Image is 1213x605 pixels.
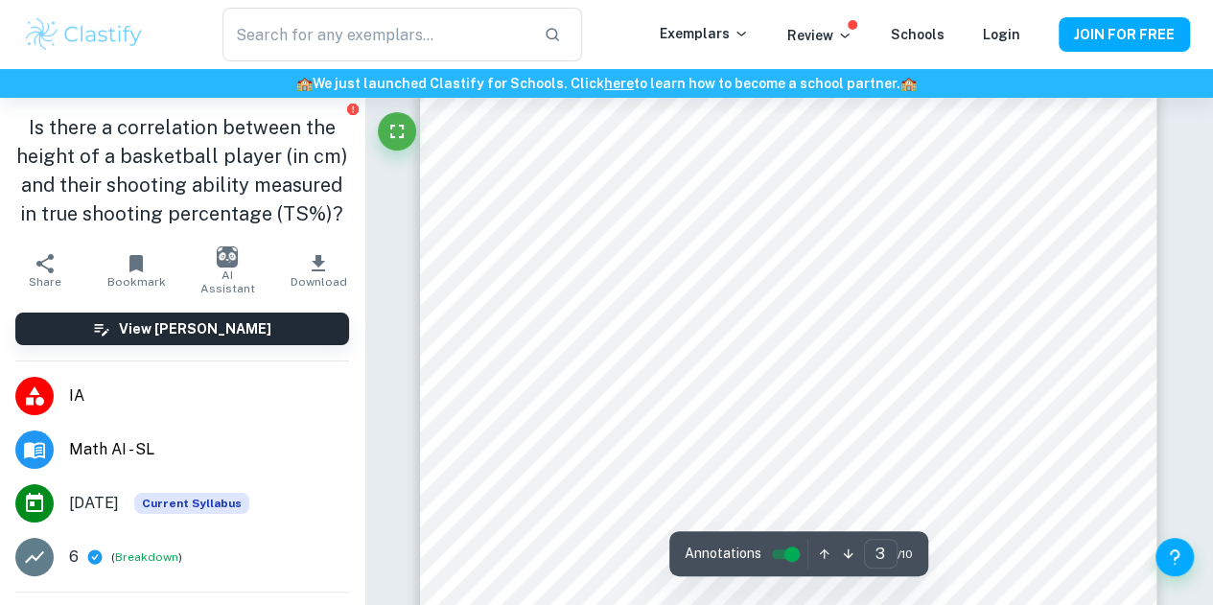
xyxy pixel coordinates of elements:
[378,112,416,151] button: Fullscreen
[660,23,749,44] p: Exemplars
[898,546,913,563] span: / 10
[115,548,178,566] button: Breakdown
[23,15,145,54] img: Clastify logo
[69,384,349,407] span: IA
[15,313,349,345] button: View [PERSON_NAME]
[69,492,119,515] span: [DATE]
[182,244,273,297] button: AI Assistant
[296,76,313,91] span: 🏫
[891,27,945,42] a: Schools
[1155,538,1194,576] button: Help and Feedback
[194,268,262,295] span: AI Assistant
[222,8,529,61] input: Search for any exemplars...
[111,548,182,567] span: ( )
[217,246,238,268] img: AI Assistant
[900,76,917,91] span: 🏫
[134,493,249,514] div: This exemplar is based on the current syllabus. Feel free to refer to it for inspiration/ideas wh...
[1059,17,1190,52] button: JOIN FOR FREE
[346,102,361,116] button: Report issue
[69,546,79,569] p: 6
[983,27,1020,42] a: Login
[604,76,634,91] a: here
[273,244,364,297] button: Download
[787,25,852,46] p: Review
[69,438,349,461] span: Math AI - SL
[107,275,166,289] span: Bookmark
[685,544,761,564] span: Annotations
[119,318,271,339] h6: View [PERSON_NAME]
[134,493,249,514] span: Current Syllabus
[291,275,347,289] span: Download
[4,73,1209,94] h6: We just launched Clastify for Schools. Click to learn how to become a school partner.
[91,244,182,297] button: Bookmark
[15,113,349,228] h1: Is there a correlation between the height of a basketball player (in cm) and their shooting abili...
[29,275,61,289] span: Share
